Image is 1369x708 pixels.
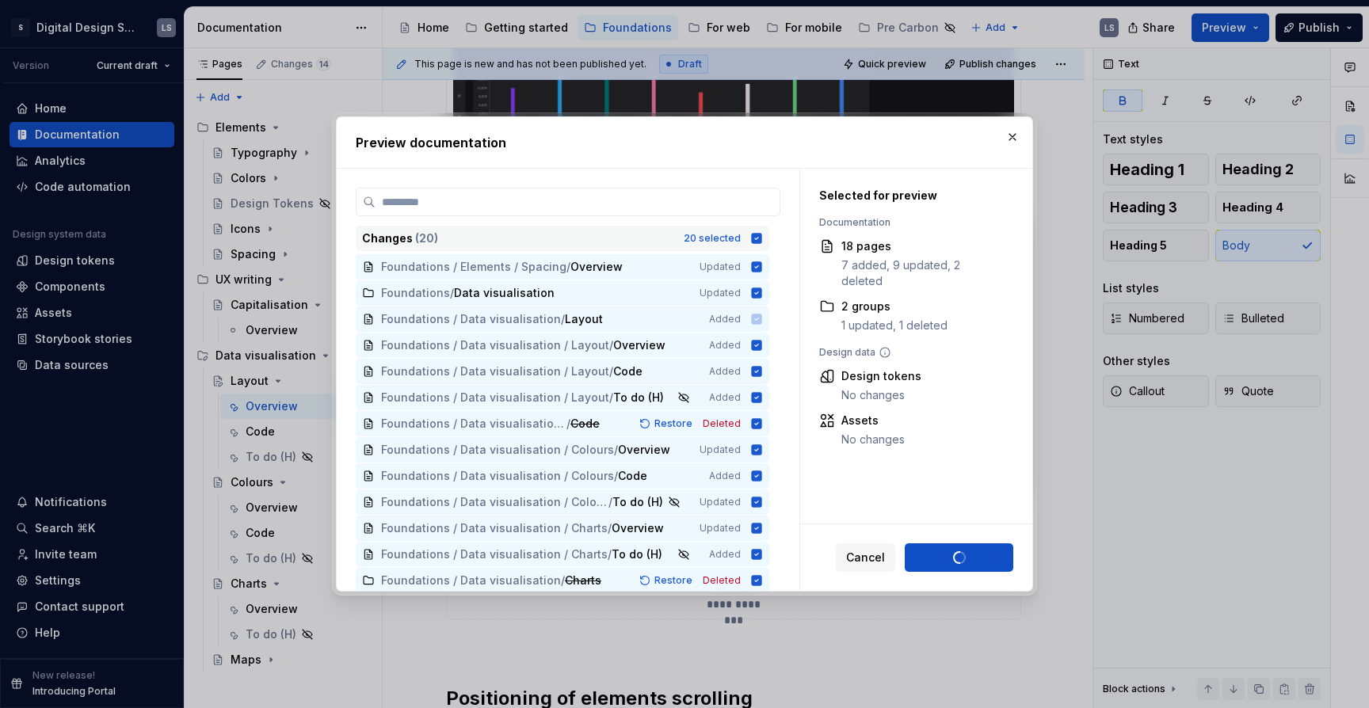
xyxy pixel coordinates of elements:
[381,337,609,353] span: Foundations / Data visualisation / Layout
[356,133,1013,152] h2: Preview documentation
[618,468,650,484] span: Code
[819,346,995,359] div: Design data
[566,259,570,275] span: /
[819,188,995,204] div: Selected for preview
[609,390,613,405] span: /
[654,417,692,430] span: Restore
[709,339,741,352] span: Added
[613,337,665,353] span: Overview
[700,443,741,456] span: Updated
[381,546,608,562] span: Foundations / Data visualisation / Charts
[709,470,741,482] span: Added
[608,520,612,536] span: /
[450,285,454,301] span: /
[608,494,612,510] span: /
[841,257,995,289] div: 7 added, 9 updated, 2 deleted
[700,287,741,299] span: Updated
[654,574,692,587] span: Restore
[381,416,566,432] span: Foundations / Data visualisation / Layout
[841,413,905,428] div: Assets
[381,573,561,588] span: Foundations / Data visualisation
[454,285,555,301] span: Data visualisation
[565,573,601,588] span: Charts
[381,494,608,510] span: Foundations / Data visualisation / Colours
[841,238,995,254] div: 18 pages
[381,364,609,379] span: Foundations / Data visualisation / Layout
[618,442,670,458] span: Overview
[709,391,741,404] span: Added
[841,368,921,384] div: Design tokens
[635,573,700,588] button: Restore
[709,548,741,561] span: Added
[836,543,895,572] button: Cancel
[700,496,741,508] span: Updated
[614,442,618,458] span: /
[381,468,614,484] span: Foundations / Data visualisation / Colours
[362,230,674,246] div: Changes
[684,232,741,245] div: 20 selected
[608,546,612,562] span: /
[700,522,741,535] span: Updated
[635,416,700,432] button: Restore
[700,261,741,273] span: Updated
[612,546,662,562] span: To do (H)
[613,390,664,405] span: To do (H)
[703,417,741,430] span: Deleted
[415,231,438,245] span: ( 20 )
[703,574,741,587] span: Deleted
[570,416,602,432] span: Code
[561,573,565,588] span: /
[841,299,948,314] div: 2 groups
[614,468,618,484] span: /
[609,364,613,379] span: /
[381,390,609,405] span: Foundations / Data visualisation / Layout
[381,285,450,301] span: Foundations
[612,494,663,510] span: To do (H)
[819,216,995,229] div: Documentation
[709,365,741,378] span: Added
[381,442,614,458] span: Foundations / Data visualisation / Colours
[612,520,664,536] span: Overview
[841,318,948,333] div: 1 updated, 1 deleted
[566,416,570,432] span: /
[381,259,566,275] span: Foundations / Elements / Spacing
[841,387,921,403] div: No changes
[841,432,905,447] div: No changes
[846,550,885,565] span: Cancel
[609,337,613,353] span: /
[381,520,608,536] span: Foundations / Data visualisation / Charts
[570,259,623,275] span: Overview
[613,364,645,379] span: Code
